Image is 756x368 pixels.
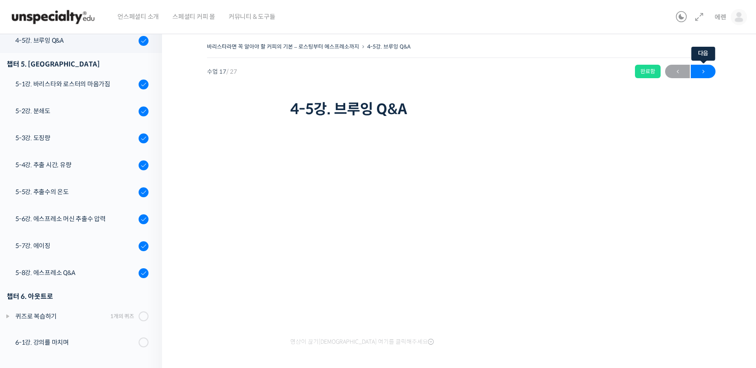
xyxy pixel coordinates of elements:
span: 영상이 끊기[DEMOGRAPHIC_DATA] 여기를 클릭해주세요 [290,338,434,346]
h1: 4-5강. 브루잉 Q&A [290,101,632,118]
a: 4-5강. 브루잉 Q&A [367,43,410,50]
a: 다음→ [691,65,715,78]
span: → [691,66,715,78]
span: / 27 [226,68,237,75]
div: 완료함 [635,65,661,78]
a: 바리스타라면 꼭 알아야 할 커피의 기본 – 로스팅부터 에스프레소까지 [207,43,359,50]
div: 5-3강. 도징량 [15,133,136,143]
div: 5-7강. 에이징 [15,241,136,251]
span: 설정 [139,298,150,306]
div: 5-6강. 에스프레소 머신 추출수 압력 [15,214,136,224]
span: 에렌 [715,13,726,21]
div: 퀴즈로 복습하기 [15,311,108,321]
a: 홈 [3,285,59,307]
a: ←이전 [665,65,690,78]
div: 5-5강. 추출수의 온도 [15,187,136,197]
div: 5-8강. 에스프레소 Q&A [15,268,136,278]
div: 6-1강. 강의를 마치며 [15,337,136,347]
div: 챕터 6. 아웃트로 [7,290,148,302]
div: 5-1강. 바리스타와 로스터의 마음가짐 [15,79,136,89]
div: 5-4강. 추출 시간, 유량 [15,160,136,170]
div: 5-2강. 분쇄도 [15,106,136,116]
span: ← [665,66,690,78]
div: 4-5강. 브루잉 Q&A [15,35,136,45]
span: 홈 [28,298,34,306]
a: 대화 [59,285,116,307]
div: 챕터 5. [GEOGRAPHIC_DATA] [7,58,148,70]
span: 대화 [82,299,93,306]
span: 수업 17 [207,69,237,75]
a: 설정 [116,285,173,307]
div: 1개의 퀴즈 [110,312,134,320]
